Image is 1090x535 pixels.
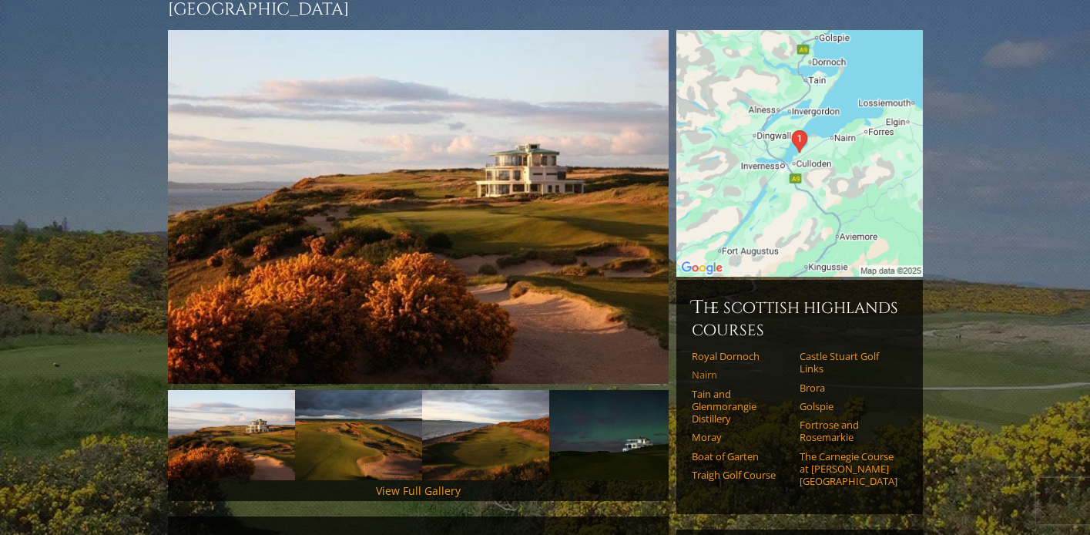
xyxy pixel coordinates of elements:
[800,382,897,394] a: Brora
[376,483,461,498] a: View Full Gallery
[692,450,790,463] a: Boat of Garten
[692,388,790,426] a: Tain and Glenmorangie Distillery
[800,450,897,488] a: The Carnegie Course at [PERSON_NAME][GEOGRAPHIC_DATA]
[692,431,790,443] a: Moray
[800,350,897,375] a: Castle Stuart Golf Links
[692,469,790,481] a: Traigh Golf Course
[692,295,907,341] h6: The Scottish Highlands Courses
[692,368,790,381] a: Nairn
[800,400,897,412] a: Golspie
[692,350,790,362] a: Royal Dornoch
[676,30,923,277] img: Google Map of Castle Stuart Golf Links inverness
[800,419,897,444] a: Fortrose and Rosemarkie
